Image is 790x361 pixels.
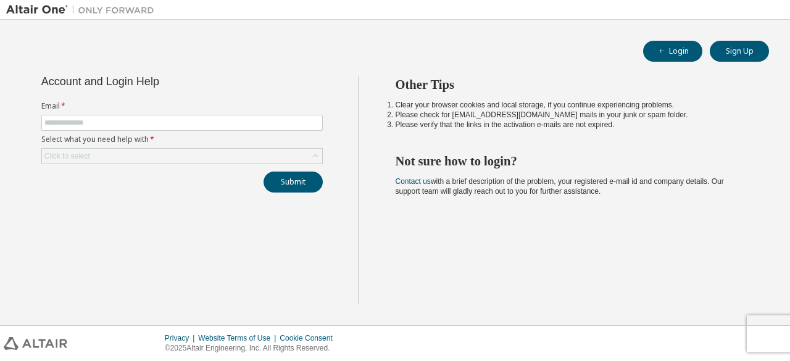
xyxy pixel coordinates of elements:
button: Login [643,41,702,62]
li: Please verify that the links in the activation e-mails are not expired. [396,120,747,130]
div: Account and Login Help [41,77,267,86]
p: © 2025 Altair Engineering, Inc. All Rights Reserved. [165,343,340,354]
label: Select what you need help with [41,135,323,144]
span: with a brief description of the problem, your registered e-mail id and company details. Our suppo... [396,177,724,196]
div: Click to select [44,151,90,161]
img: altair_logo.svg [4,337,67,350]
a: Contact us [396,177,431,186]
h2: Not sure how to login? [396,153,747,169]
div: Website Terms of Use [198,333,280,343]
img: Altair One [6,4,160,16]
li: Clear your browser cookies and local storage, if you continue experiencing problems. [396,100,747,110]
button: Sign Up [710,41,769,62]
button: Submit [264,172,323,193]
div: Privacy [165,333,198,343]
div: Cookie Consent [280,333,339,343]
div: Click to select [42,149,322,164]
li: Please check for [EMAIL_ADDRESS][DOMAIN_NAME] mails in your junk or spam folder. [396,110,747,120]
label: Email [41,101,323,111]
h2: Other Tips [396,77,747,93]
